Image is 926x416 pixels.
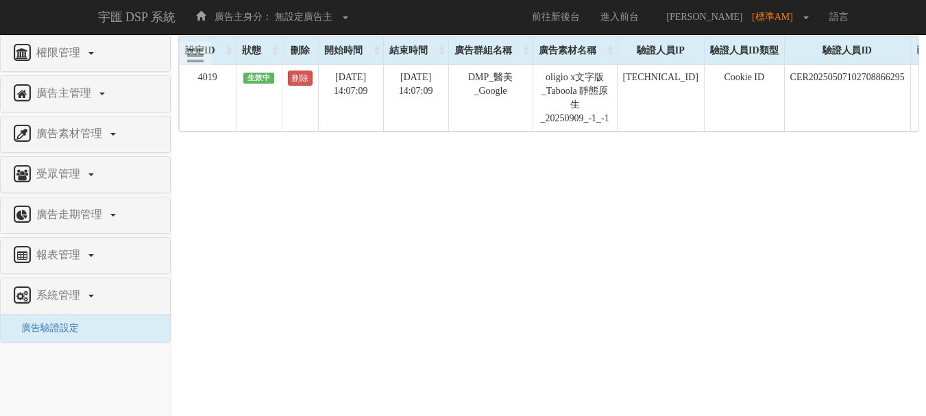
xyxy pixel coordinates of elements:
[11,164,160,186] a: 受眾管理
[704,64,784,131] td: Cookie ID
[11,83,160,105] a: 廣告主管理
[11,123,160,145] a: 廣告素材管理
[617,64,704,131] td: [TECHNICAL_ID]
[33,168,87,180] span: 受眾管理
[236,37,282,64] div: 狀態
[33,208,109,220] span: 廣告走期管理
[533,37,617,64] div: 廣告素材名稱
[282,37,318,64] div: 刪除
[33,249,87,260] span: 報表管理
[384,37,448,64] div: 結束時間
[215,12,272,22] span: 廣告主身分：
[33,289,87,301] span: 系統管理
[752,12,800,22] span: [標準AM]
[11,204,160,226] a: 廣告走期管理
[318,64,383,131] td: [DATE] 14:07:09
[659,12,749,22] span: [PERSON_NAME]
[288,71,313,86] a: 刪除
[785,37,910,64] div: 驗證人員ID
[449,37,533,64] div: 廣告群組名稱
[243,73,275,84] span: 生效中
[33,87,98,99] span: 廣告主管理
[448,64,533,131] td: DMP_醫美_Google
[383,64,448,131] td: [DATE] 14:07:09
[784,64,910,131] td: CER20250507102708866295
[11,42,160,64] a: 權限管理
[11,245,160,267] a: 報表管理
[275,12,332,22] span: 無設定廣告主
[705,37,784,64] div: 驗證人員ID類型
[319,37,383,64] div: 開始時間
[11,285,160,307] a: 系統管理
[33,47,87,58] span: 權限管理
[180,64,236,131] td: 4019
[33,127,109,139] span: 廣告素材管理
[11,323,79,333] a: 廣告驗證設定
[533,64,617,131] td: oligio x文字版_Taboola 靜態原生_20250909_-1_-1
[618,37,704,64] div: 驗證人員IP
[180,37,236,64] div: 設定ID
